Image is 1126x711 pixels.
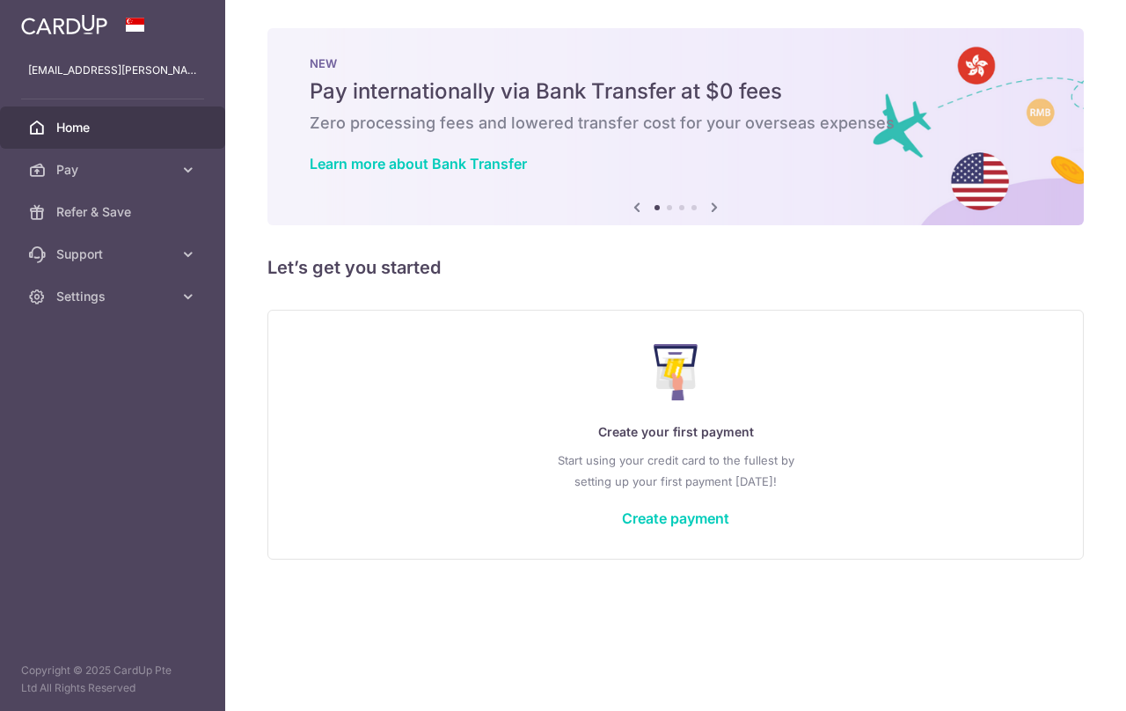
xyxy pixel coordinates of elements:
[303,421,1048,443] p: Create your first payment
[267,253,1084,282] h5: Let’s get you started
[310,77,1042,106] h5: Pay internationally via Bank Transfer at $0 fees
[21,14,107,35] img: CardUp
[267,28,1084,225] img: Bank transfer banner
[310,113,1042,134] h6: Zero processing fees and lowered transfer cost for your overseas expenses
[622,509,729,527] a: Create payment
[56,203,172,221] span: Refer & Save
[310,155,527,172] a: Learn more about Bank Transfer
[56,161,172,179] span: Pay
[310,56,1042,70] p: NEW
[303,450,1048,492] p: Start using your credit card to the fullest by setting up your first payment [DATE]!
[654,344,698,400] img: Make Payment
[1013,658,1108,702] iframe: Opens a widget where you can find more information
[56,246,172,263] span: Support
[56,119,172,136] span: Home
[56,288,172,305] span: Settings
[28,62,197,79] p: [EMAIL_ADDRESS][PERSON_NAME][DOMAIN_NAME]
